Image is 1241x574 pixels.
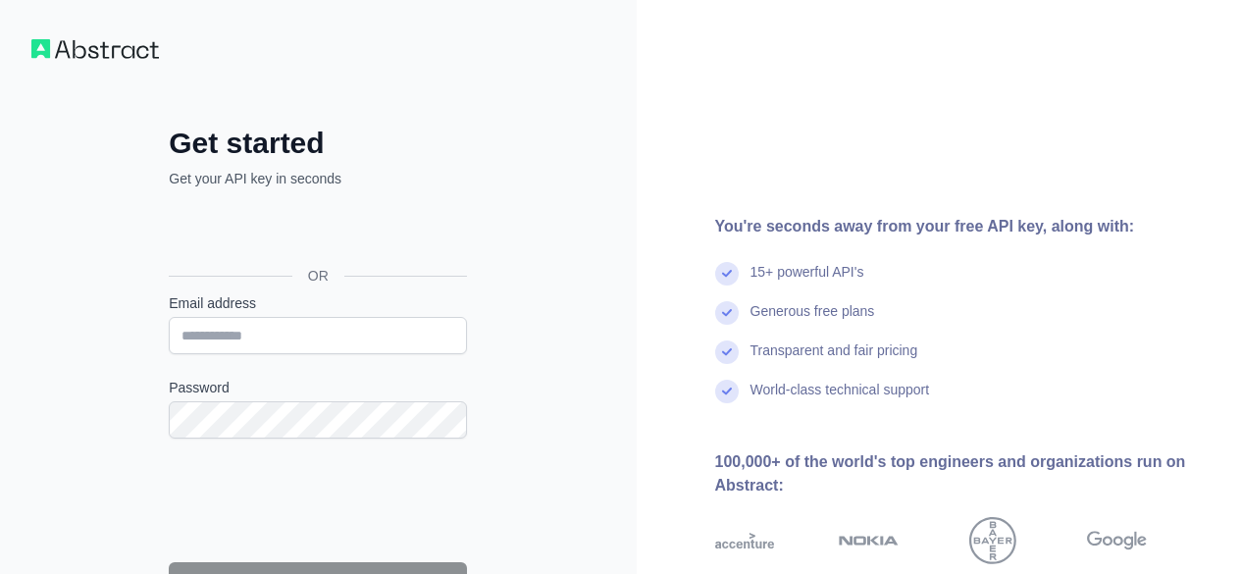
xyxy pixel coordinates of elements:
div: World-class technical support [750,380,930,419]
img: accenture [715,517,775,564]
img: check mark [715,301,739,325]
img: google [1087,517,1147,564]
iframe: Sign in with Google Button [159,210,473,253]
img: Workflow [31,39,159,59]
iframe: reCAPTCHA [169,462,467,539]
label: Password [169,378,467,397]
img: nokia [839,517,899,564]
h2: Get started [169,126,467,161]
div: Transparent and fair pricing [750,340,918,380]
div: Generous free plans [750,301,875,340]
img: check mark [715,340,739,364]
img: check mark [715,380,739,403]
span: OR [292,266,344,286]
div: You're seconds away from your free API key, along with: [715,215,1211,238]
label: Email address [169,293,467,313]
p: Get your API key in seconds [169,169,467,188]
div: 100,000+ of the world's top engineers and organizations run on Abstract: [715,450,1211,497]
div: 15+ powerful API's [750,262,864,301]
img: check mark [715,262,739,286]
img: bayer [969,517,1016,564]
